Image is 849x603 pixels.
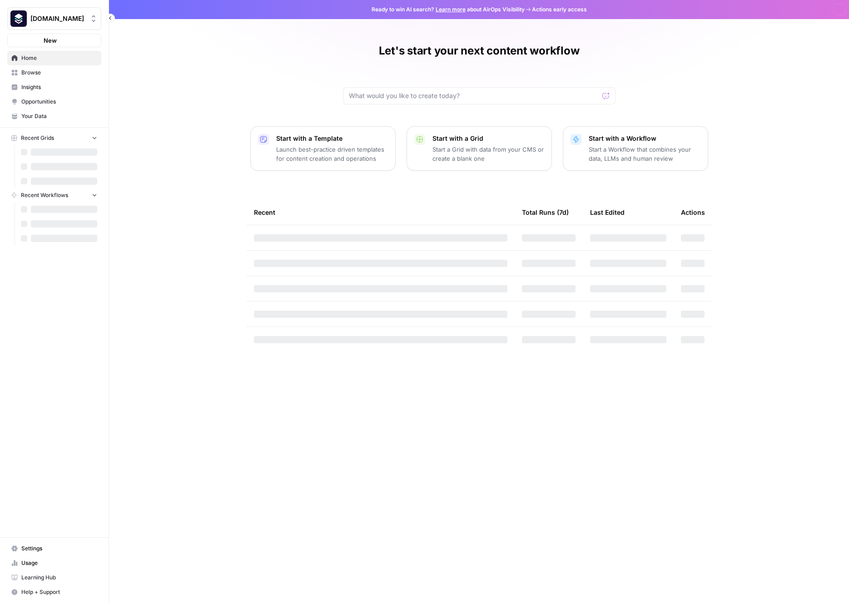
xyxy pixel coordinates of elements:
span: Actions early access [532,5,587,14]
a: Your Data [7,109,101,124]
span: Usage [21,559,97,567]
a: Insights [7,80,101,94]
span: Opportunities [21,98,97,106]
a: Browse [7,65,101,80]
p: Start with a Template [276,134,388,143]
p: Start with a Workflow [589,134,700,143]
button: Recent Grids [7,131,101,145]
button: Recent Workflows [7,188,101,202]
span: Your Data [21,112,97,120]
button: Help + Support [7,585,101,599]
span: Help + Support [21,588,97,596]
a: Home [7,51,101,65]
span: Insights [21,83,97,91]
button: Start with a WorkflowStart a Workflow that combines your data, LLMs and human review [563,126,708,171]
span: [DOMAIN_NAME] [30,14,85,23]
button: Start with a TemplateLaunch best-practice driven templates for content creation and operations [250,126,396,171]
div: Total Runs (7d) [522,200,569,225]
span: Browse [21,69,97,77]
span: Settings [21,544,97,553]
div: Last Edited [590,200,625,225]
p: Start a Grid with data from your CMS or create a blank one [432,145,544,163]
span: Recent Grids [21,134,54,142]
p: Start with a Grid [432,134,544,143]
span: Learning Hub [21,573,97,582]
h1: Let's start your next content workflow [379,44,580,58]
span: Ready to win AI search? about AirOps Visibility [372,5,525,14]
a: Usage [7,556,101,570]
div: Actions [681,200,705,225]
button: Start with a GridStart a Grid with data from your CMS or create a blank one [407,126,552,171]
span: Home [21,54,97,62]
p: Launch best-practice driven templates for content creation and operations [276,145,388,163]
span: New [44,36,57,45]
button: New [7,34,101,47]
a: Learn more [436,6,466,13]
input: What would you like to create today? [349,91,599,100]
div: Recent [254,200,507,225]
a: Opportunities [7,94,101,109]
img: Platformengineering.org Logo [10,10,27,27]
button: Workspace: Platformengineering.org [7,7,101,30]
p: Start a Workflow that combines your data, LLMs and human review [589,145,700,163]
a: Learning Hub [7,570,101,585]
span: Recent Workflows [21,191,68,199]
a: Settings [7,541,101,556]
